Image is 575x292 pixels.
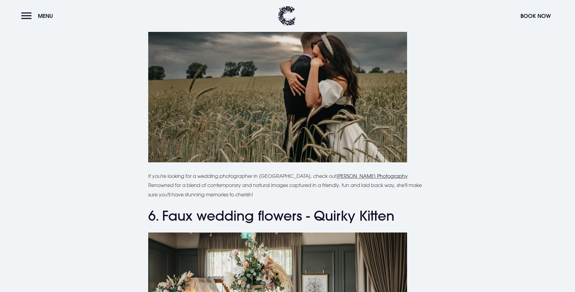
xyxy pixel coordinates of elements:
[278,6,296,26] img: Clandeboye Lodge
[38,12,53,19] span: Menu
[21,9,56,22] button: Menu
[148,208,427,224] h2: 6. Faux wedding flowers - Quirky Kitten
[148,171,427,199] p: If you're looking for a wedding photographer in [GEOGRAPHIC_DATA], check out . Renowned for a ble...
[336,173,407,179] a: [PERSON_NAME] Photography
[517,9,554,22] button: Book Now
